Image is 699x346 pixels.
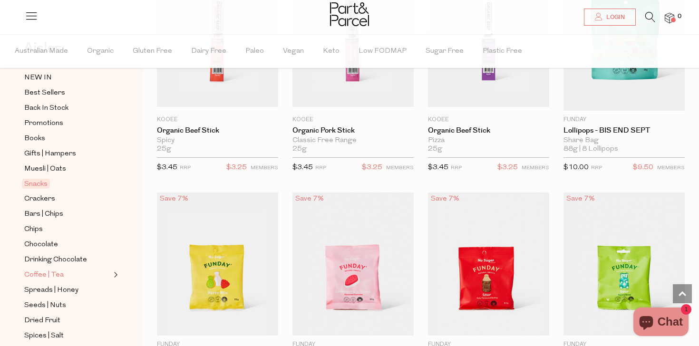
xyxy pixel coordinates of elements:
span: Muesli | Oats [24,163,66,175]
span: Sugar Free [426,35,464,68]
span: Dairy Free [191,35,226,68]
small: RRP [591,165,602,171]
a: 0 [665,13,674,23]
span: $3.45 [157,164,177,171]
span: Spices | Salt [24,330,64,342]
span: Organic [87,35,114,68]
span: Paleo [245,35,264,68]
a: Dried Fruit [24,315,111,327]
span: Bars | Chips [24,209,63,220]
span: $9.50 [633,162,653,174]
span: Chips [24,224,43,235]
a: Muesli | Oats [24,163,111,175]
div: Share Bag [563,136,685,145]
a: Promotions [24,117,111,129]
button: Expand/Collapse Coffee | Tea [111,269,118,280]
span: Books [24,133,45,144]
span: Gifts | Hampers [24,148,76,160]
span: Keto [323,35,340,68]
span: 0 [675,12,684,21]
inbox-online-store-chat: Shopify online store chat [631,308,691,338]
span: Gluten Free [133,35,172,68]
p: KOOEE [292,115,414,124]
p: Funday [563,115,685,124]
a: NEW IN [24,72,111,84]
a: Chocolate [24,239,111,250]
span: 88g | 8 Lollipops [563,145,618,154]
div: Classic Free Range [292,136,414,145]
span: Snacks [22,179,50,189]
small: RRP [315,165,326,171]
img: Gummy Bears [563,192,685,336]
span: Coffee | Tea [24,269,64,281]
a: Organic Beef Stick [428,126,549,135]
span: Back In Stock [24,103,68,114]
a: Chips [24,223,111,235]
span: Seeds | Nuts [24,300,66,311]
small: RRP [451,165,462,171]
span: Low FODMAP [359,35,407,68]
span: Crackers [24,193,55,205]
small: MEMBERS [386,165,414,171]
div: Save 7% [563,192,598,205]
span: NEW IN [24,72,52,84]
span: Vegan [283,35,304,68]
small: MEMBERS [522,165,549,171]
a: Coffee | Tea [24,269,111,281]
span: Dried Fruit [24,315,60,327]
span: $3.25 [497,162,518,174]
span: Spreads | Honey [24,285,78,296]
span: Australian Made [15,35,68,68]
span: Login [604,13,625,21]
p: KOOEE [157,115,278,124]
span: 25g [157,145,171,154]
a: Login [584,9,636,26]
span: Best Sellers [24,87,65,99]
span: $3.25 [226,162,247,174]
a: Gifts | Hampers [24,148,111,160]
a: Snacks [24,178,111,190]
small: MEMBERS [657,165,685,171]
span: 25g [292,145,307,154]
small: RRP [180,165,191,171]
span: Promotions [24,118,63,129]
img: Party Mix [157,192,278,336]
a: Spices | Salt [24,330,111,342]
span: Drinking Chocolate [24,254,87,266]
p: KOOEE [428,115,549,124]
span: $3.45 [292,164,313,171]
div: Pizza [428,136,549,145]
span: Plastic Free [483,35,522,68]
div: Save 7% [157,192,191,205]
span: $3.25 [362,162,382,174]
span: $10.00 [563,164,589,171]
div: Spicy [157,136,278,145]
div: Save 7% [292,192,327,205]
a: Seeds | Nuts [24,299,111,311]
a: Organic Beef Stick [157,126,278,135]
a: Books [24,133,111,144]
a: Spreads | Honey [24,284,111,296]
div: Save 7% [428,192,462,205]
img: Part&Parcel [330,2,369,26]
img: Gummy Cola Bottles [428,192,549,336]
img: Gummies [292,192,414,336]
a: Lollipops - BIS END SEPT [563,126,685,135]
span: Chocolate [24,239,58,250]
a: Back In Stock [24,102,111,114]
a: Best Sellers [24,87,111,99]
small: MEMBERS [251,165,278,171]
span: 25g [428,145,442,154]
a: Organic Pork Stick [292,126,414,135]
a: Drinking Chocolate [24,254,111,266]
span: $3.45 [428,164,448,171]
a: Bars | Chips [24,208,111,220]
a: Crackers [24,193,111,205]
